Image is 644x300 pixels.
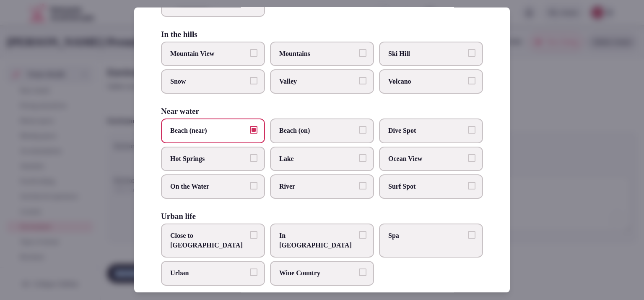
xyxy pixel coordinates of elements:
[359,182,366,189] button: River
[468,49,475,56] button: Ski Hill
[279,182,356,191] span: River
[359,231,366,239] button: In [GEOGRAPHIC_DATA]
[170,231,247,250] span: Close to [GEOGRAPHIC_DATA]
[170,154,247,163] span: Hot Springs
[279,154,356,163] span: Lake
[170,126,247,135] span: Beach (near)
[388,77,465,86] span: Volcano
[250,49,257,56] button: Mountain View
[279,49,356,58] span: Mountains
[359,126,366,134] button: Beach (on)
[250,77,257,84] button: Snow
[359,154,366,162] button: Lake
[468,231,475,239] button: Spa
[161,30,197,38] h3: In the hills
[468,154,475,162] button: Ocean View
[279,268,356,278] span: Wine Country
[388,126,465,135] span: Dive Spot
[161,212,196,220] h3: Urban life
[388,182,465,191] span: Surf Spot
[468,126,475,134] button: Dive Spot
[359,268,366,276] button: Wine Country
[250,231,257,239] button: Close to [GEOGRAPHIC_DATA]
[250,182,257,189] button: On the Water
[170,77,247,86] span: Snow
[388,49,465,58] span: Ski Hill
[279,231,356,250] span: In [GEOGRAPHIC_DATA]
[468,77,475,84] button: Volcano
[359,77,366,84] button: Valley
[468,182,475,189] button: Surf Spot
[359,49,366,56] button: Mountains
[250,126,257,134] button: Beach (near)
[250,154,257,162] button: Hot Springs
[388,231,465,240] span: Spa
[388,154,465,163] span: Ocean View
[170,182,247,191] span: On the Water
[170,268,247,278] span: Urban
[250,268,257,276] button: Urban
[279,126,356,135] span: Beach (on)
[279,77,356,86] span: Valley
[170,49,247,58] span: Mountain View
[161,107,199,115] h3: Near water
